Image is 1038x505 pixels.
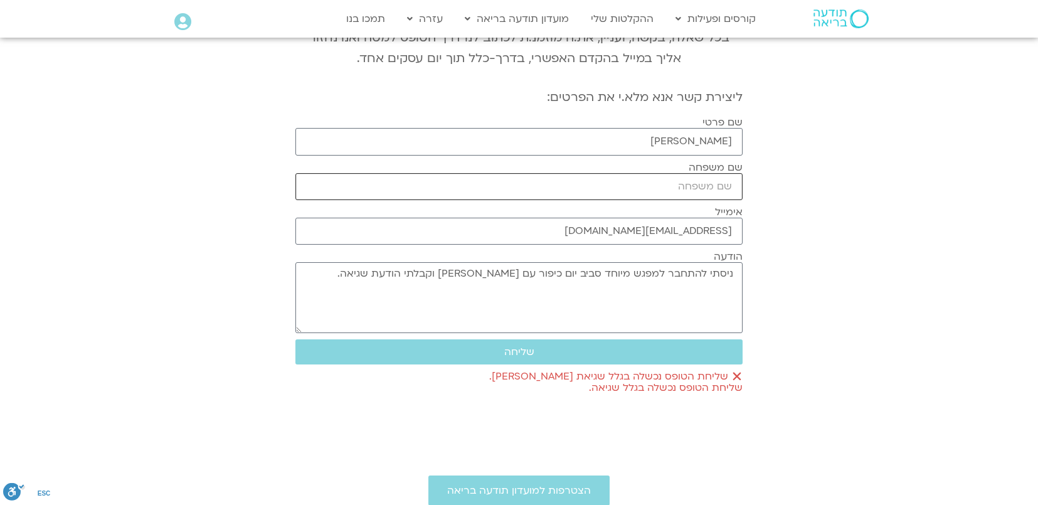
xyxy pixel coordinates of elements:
label: שם משפחה [689,162,743,173]
label: שם פרטי [702,117,743,128]
a: תמכו בנו [340,7,391,31]
label: הודעה [714,251,743,262]
a: עזרה [401,7,449,31]
span: שליחה [504,346,534,358]
input: אימייל [295,218,743,245]
div: שליחת הטופס נכשלה בגלל שגיאת [PERSON_NAME]. שליחת הטופס נכשלה בגלל שגיאה. [295,371,743,394]
h2: ליצירת קשר אנא מלא.י את הפרטים: [295,90,743,104]
form: טופס חדש [295,117,743,393]
label: אימייל [715,206,743,218]
a: מועדון תודעה בריאה [458,7,575,31]
a: ההקלטות שלי [585,7,660,31]
button: שליחה [295,339,743,364]
a: קורסים ופעילות [669,7,762,31]
p: בכל שאלה, בקשה, ועניין, את.ה מוזמנ.ת לכתוב לנו דרך הטופס למטה ואנו נחזור אליך במייל בהקדם האפשרי,... [295,28,743,69]
span: הצטרפות למועדון תודעה בריאה [447,485,591,496]
img: תודעה בריאה [813,9,869,28]
input: שם פרטי [295,128,743,155]
textarea: ניסתי להתחבר למפגש מיוחד סביב יום כיפור עם [PERSON_NAME] וקבלתי הודעת שגיאה. [295,262,743,333]
input: שם משפחה [295,173,743,200]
